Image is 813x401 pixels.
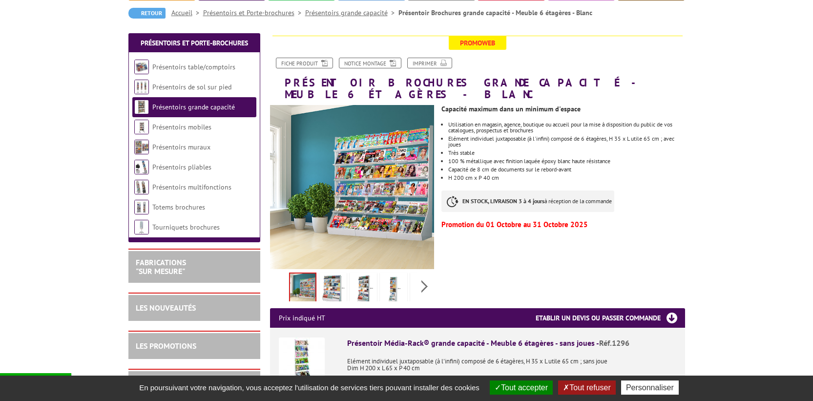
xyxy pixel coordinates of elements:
[347,351,676,372] p: Elément individuel juxtaposable (à l'infini) composé de 6 étagères, H 35 x L utile 65 cm ; sans j...
[134,100,149,114] img: Présentoirs grande capacité
[171,8,203,17] a: Accueil
[382,274,405,305] img: 12961j2_etagere_livre_magazine_rangement_dim.jpg
[270,105,435,269] img: 12963j2_grande_etagere_situation.jpg
[134,160,149,174] img: Présentoirs pliables
[276,58,333,68] a: Fiche produit
[152,143,210,151] a: Présentoirs muraux
[441,222,685,228] p: Promotion du 01 Octobre au 31 Octobre 2025
[152,103,235,111] a: Présentoirs grande capacité
[449,36,506,50] span: Promoweb
[134,220,149,234] img: Tourniquets brochures
[279,308,325,328] p: Prix indiqué HT
[152,163,211,171] a: Présentoirs pliables
[441,190,614,212] p: à réception de la commande
[305,8,398,17] a: Présentoirs grande capacité
[412,274,436,305] img: 1296_sans_joue_etagere_livre_magazine_rangement_dim.jpg
[136,257,186,276] a: FABRICATIONS"Sur Mesure"
[134,80,149,94] img: Présentoirs de sol sur pied
[141,39,248,47] a: Présentoirs et Porte-brochures
[352,274,375,305] img: 12962j2_etagere_livre_magazine_rangement_dim.jpg
[448,136,685,148] li: Elément individuel juxtaposable (à l'infini) composé de 6 étagères, H 35 x L utile 65 cm ; avec j...
[558,380,615,395] button: Tout refuser
[448,122,685,133] li: Utilisation en magasin, agence, boutique ou accueil pour la mise à disposition du public de vos c...
[152,63,235,71] a: Présentoirs table/comptoirs
[152,203,205,211] a: Totems brochures
[134,120,149,134] img: Présentoirs mobiles
[339,58,401,68] a: Notice Montage
[134,140,149,154] img: Présentoirs muraux
[279,338,325,383] img: Présentoir Média-Rack® grande capacité - Meuble 6 étagères - sans joues
[128,8,166,19] a: Retour
[152,83,231,91] a: Présentoirs de sol sur pied
[152,223,220,232] a: Tourniquets brochures
[347,338,676,349] div: Présentoir Média-Rack® grande capacité - Meuble 6 étagères - sans joues -
[398,8,592,18] li: Présentoir Brochures grande capacité - Meuble 6 étagères - Blanc
[134,200,149,214] img: Totems brochures
[203,8,305,17] a: Présentoirs et Porte-brochures
[448,175,685,181] p: H 200 cm x P 40 cm
[462,197,544,205] strong: EN STOCK, LIVRAISON 3 à 4 jours
[321,274,345,305] img: 12963j2_etagere_livre_magazine_rangement_dim.jpg
[536,308,685,328] h3: Etablir un devis ou passer commande
[136,303,196,313] a: LES NOUVEAUTÉS
[448,167,685,172] li: Capacité de 8 cm de documents sur le rebord-avant
[134,383,484,392] span: En poursuivant votre navigation, vous acceptez l'utilisation de services tiers pouvant installer ...
[490,380,553,395] button: Tout accepter
[420,278,429,295] span: Next
[152,183,231,191] a: Présentoirs multifonctions
[134,60,149,74] img: Présentoirs table/comptoirs
[134,180,149,194] img: Présentoirs multifonctions
[448,158,685,164] li: 100 % métallique avec finition laquée époxy blanc haute résistance
[152,123,211,131] a: Présentoirs mobiles
[290,274,315,304] img: 12963j2_grande_etagere_situation.jpg
[621,380,679,395] button: Personnaliser (fenêtre modale)
[441,105,581,113] strong: Capacité maximum dans un minimum d'espace
[448,150,685,156] li: Très stable
[407,58,452,68] a: Imprimer
[599,338,629,348] span: Réf.1296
